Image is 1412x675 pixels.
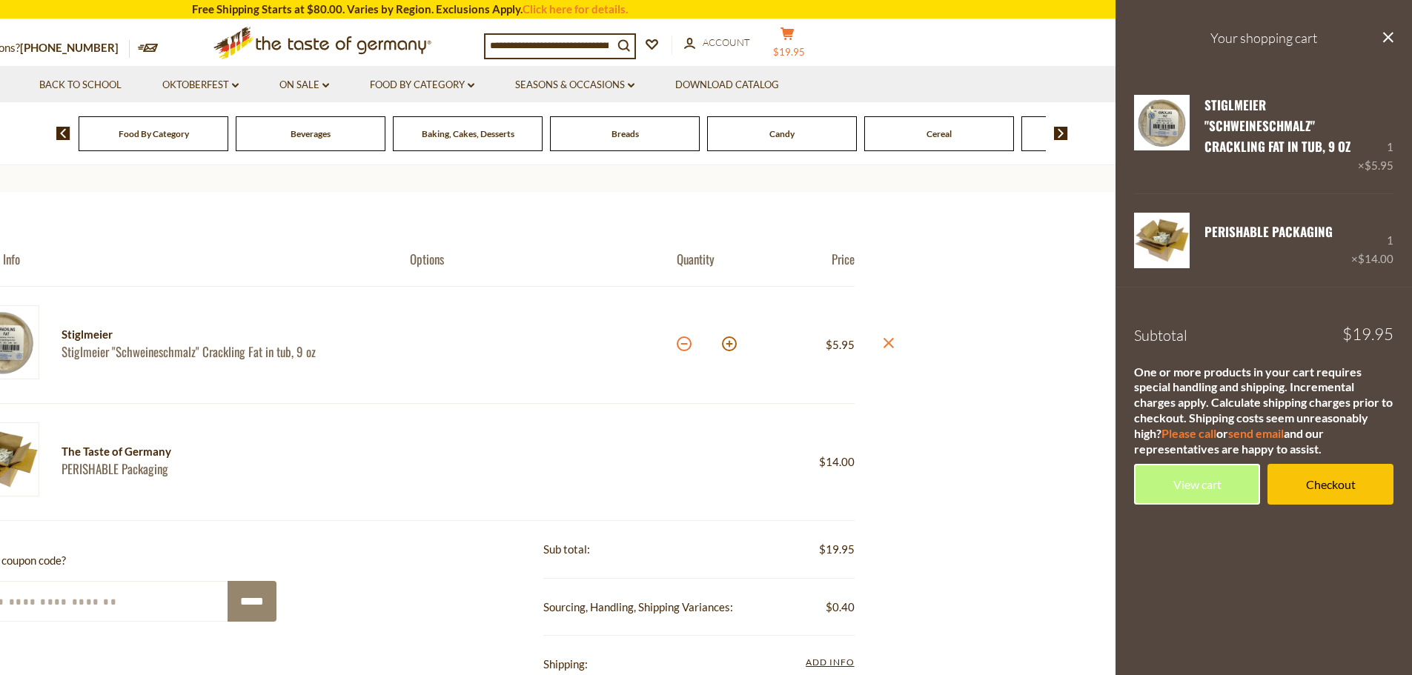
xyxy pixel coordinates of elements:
span: $0.40 [826,598,855,616]
div: One or more products in your cart requires special handling and shipping. Incremental charges app... [1134,365,1393,457]
a: On Sale [279,77,329,93]
span: $19.95 [819,540,855,559]
a: Back to School [39,77,122,93]
span: Subtotal [1134,326,1187,345]
a: send email [1228,426,1284,440]
a: PERISHABLE Packaging [62,461,434,476]
a: Please call [1161,426,1216,440]
div: Options [410,251,677,267]
div: The Taste of Germany [62,442,434,461]
a: Seasons & Occasions [515,77,634,93]
img: previous arrow [56,127,70,140]
a: Click here for details. [523,2,628,16]
a: Cereal [927,128,952,139]
a: Account [684,35,750,51]
img: Stiglmeier Crackling Fat [1134,95,1190,150]
a: Oktoberfest [162,77,239,93]
span: $5.95 [826,338,855,351]
a: Breads [611,128,639,139]
img: PERISHABLE Packaging [1134,213,1190,268]
a: Stiglmeier "Schweineschmalz" Crackling Fat in tub, 9 oz [62,344,384,359]
a: Beverages [291,128,331,139]
div: Quantity [677,251,766,267]
div: 1 × [1351,213,1393,268]
span: Account [703,36,750,48]
button: $19.95 [766,27,810,64]
a: Stiglmeier "Schweineschmalz" Crackling Fat in tub, 9 oz [1204,96,1350,156]
div: 1 × [1358,95,1393,176]
a: Download Catalog [675,77,779,93]
a: Candy [769,128,795,139]
a: [PHONE_NUMBER] [20,41,119,54]
span: $14.00 [1358,252,1393,265]
a: Stiglmeier Crackling Fat [1134,95,1190,176]
span: Sourcing, Handling, Shipping Variances: [543,600,733,614]
span: $19.95 [1342,326,1393,342]
div: Price [766,251,855,267]
span: $19.95 [773,46,805,58]
a: Baking, Cakes, Desserts [422,128,514,139]
span: Sub total: [543,542,590,556]
a: Food By Category [119,128,189,139]
span: $5.95 [1365,159,1393,172]
a: Food By Category [370,77,474,93]
a: PERISHABLE Packaging [1204,222,1333,241]
img: next arrow [1054,127,1068,140]
span: Add Info [806,656,854,668]
div: Stiglmeier [62,325,384,344]
a: View cart [1134,464,1260,505]
span: Shipping: [543,657,588,671]
span: $14.00 [819,455,855,468]
a: Checkout [1267,464,1393,505]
